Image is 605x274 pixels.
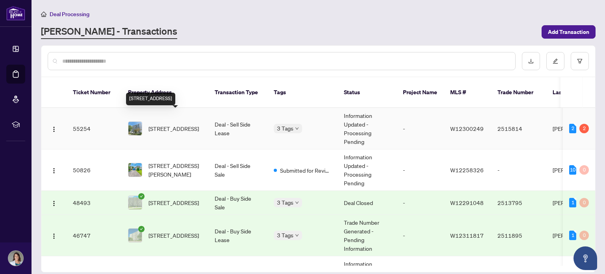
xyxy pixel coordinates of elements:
span: Deal Processing [50,11,89,18]
img: thumbnail-img [128,163,142,177]
th: Trade Number [491,77,546,108]
div: 0 [579,165,589,175]
span: down [295,127,299,130]
div: 0 [579,231,589,240]
th: MLS # [444,77,491,108]
div: 0 [579,198,589,207]
img: Logo [51,200,57,207]
td: Deal Closed [338,191,397,215]
th: Tags [267,77,338,108]
img: thumbnail-img [128,196,142,209]
div: 2 [569,124,576,133]
span: Submitted for Review [280,166,331,175]
img: thumbnail-img [128,229,142,242]
span: filter [577,58,583,64]
button: Open asap [573,246,597,270]
span: W12291048 [450,199,484,206]
td: - [491,149,546,191]
span: W12311817 [450,232,484,239]
button: Add Transaction [542,25,596,39]
div: 10 [569,165,576,175]
button: filter [571,52,589,70]
span: W12300249 [450,125,484,132]
td: 46747 [67,215,122,256]
td: Deal - Sell Side Lease [208,108,267,149]
img: Logo [51,168,57,174]
td: Information Updated - Processing Pending [338,108,397,149]
td: Deal - Buy Side Lease [208,215,267,256]
td: 2511895 [491,215,546,256]
td: Deal - Sell Side Sale [208,149,267,191]
th: Ticket Number [67,77,122,108]
a: [PERSON_NAME] - Transactions [41,25,177,39]
span: down [295,201,299,205]
span: check-circle [138,193,145,199]
img: Logo [51,126,57,132]
div: 1 [569,198,576,207]
img: logo [6,6,25,21]
th: Property Address [122,77,208,108]
td: Trade Number Generated - Pending Information [338,215,397,256]
td: 2515814 [491,108,546,149]
td: - [397,149,444,191]
th: Transaction Type [208,77,267,108]
span: W12258326 [450,166,484,173]
td: - [397,215,444,256]
th: Project Name [397,77,444,108]
span: 3 Tags [277,124,293,133]
span: home [41,11,46,17]
img: Profile Icon [8,251,23,266]
span: [STREET_ADDRESS] [148,124,199,133]
img: thumbnail-img [128,122,142,135]
span: edit [553,58,558,64]
div: 2 [579,124,589,133]
span: download [528,58,534,64]
td: 50826 [67,149,122,191]
span: [STREET_ADDRESS] [148,231,199,240]
button: Logo [48,164,60,176]
th: Status [338,77,397,108]
span: [STREET_ADDRESS][PERSON_NAME] [148,161,202,179]
td: 48493 [67,191,122,215]
span: Add Transaction [548,26,589,38]
span: check-circle [138,226,145,232]
button: Logo [48,196,60,209]
span: 3 Tags [277,198,293,207]
div: [STREET_ADDRESS] [126,93,175,105]
td: Deal - Buy Side Sale [208,191,267,215]
span: [STREET_ADDRESS] [148,198,199,207]
td: 55254 [67,108,122,149]
td: Information Updated - Processing Pending [338,149,397,191]
div: 1 [569,231,576,240]
td: - [397,191,444,215]
td: 2513795 [491,191,546,215]
img: Logo [51,233,57,239]
td: - [397,108,444,149]
button: Logo [48,122,60,135]
span: down [295,233,299,237]
button: edit [546,52,564,70]
span: 3 Tags [277,231,293,240]
button: download [522,52,540,70]
button: Logo [48,229,60,242]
